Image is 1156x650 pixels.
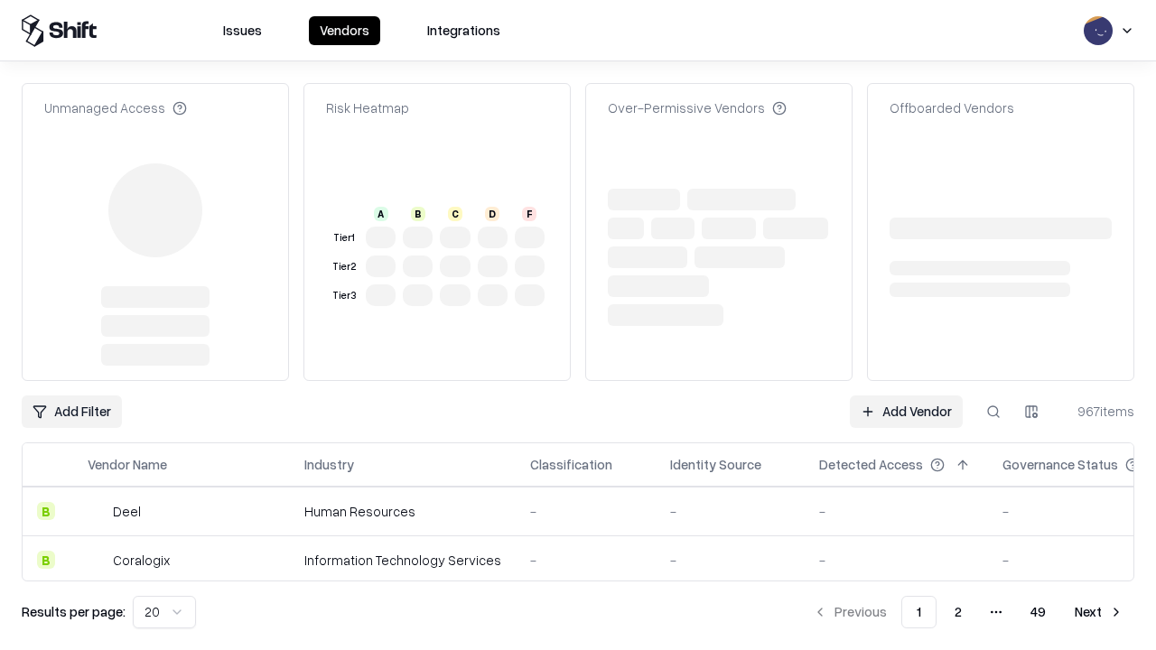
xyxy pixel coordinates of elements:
div: A [374,207,388,221]
div: Coralogix [113,551,170,570]
div: Tier 1 [330,230,359,246]
div: Human Resources [304,502,501,521]
div: Information Technology Services [304,551,501,570]
div: Tier 3 [330,288,359,303]
nav: pagination [802,596,1134,628]
div: Unmanaged Access [44,98,187,117]
div: - [530,502,641,521]
div: B [37,551,55,569]
button: Integrations [416,16,511,45]
div: Industry [304,455,354,474]
div: 967 items [1062,402,1134,421]
div: - [819,551,974,570]
div: Classification [530,455,612,474]
button: Add Filter [22,395,122,428]
button: Vendors [309,16,380,45]
div: Identity Source [670,455,761,474]
div: - [670,502,790,521]
div: Over-Permissive Vendors [608,98,787,117]
div: B [411,207,425,221]
div: Offboarded Vendors [890,98,1014,117]
div: C [448,207,462,221]
div: - [670,551,790,570]
div: Vendor Name [88,455,167,474]
button: Next [1064,596,1134,628]
img: Coralogix [88,551,106,569]
div: D [485,207,499,221]
div: Governance Status [1002,455,1118,474]
div: B [37,502,55,520]
div: - [819,502,974,521]
img: Deel [88,502,106,520]
button: Issues [212,16,273,45]
button: 1 [901,596,937,628]
a: Add Vendor [850,395,963,428]
div: Detected Access [819,455,923,474]
p: Results per page: [22,602,126,621]
div: - [530,551,641,570]
button: 2 [940,596,976,628]
div: Tier 2 [330,259,359,274]
div: F [522,207,536,221]
div: Deel [113,502,141,521]
button: 49 [1016,596,1060,628]
div: Risk Heatmap [326,98,409,117]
